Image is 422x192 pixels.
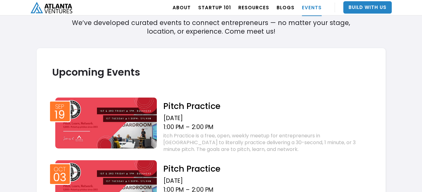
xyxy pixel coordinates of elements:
[55,104,64,110] div: Sep
[163,101,370,111] h2: Pitch Practice
[163,115,370,122] div: [DATE]
[52,96,370,154] a: Event thumbSep19Pitch Practice[DATE]1:00 PM–2:00 PMitch Practice is a free, open, weekly meetup f...
[55,98,157,148] img: Event thumb
[163,132,370,153] div: itch Practice is a free, open, weekly meetup for entrepreneurs in [GEOGRAPHIC_DATA] to literally ...
[343,1,392,14] a: Build With Us
[191,123,213,131] div: 2:00 PM
[163,163,370,174] h2: Pitch Practice
[186,123,189,131] div: –
[163,123,183,131] div: 1:00 PM
[52,67,370,77] h2: Upcoming Events
[54,166,66,172] div: Oct
[163,177,370,185] div: [DATE]
[54,110,65,119] div: 19
[53,173,66,182] div: 03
